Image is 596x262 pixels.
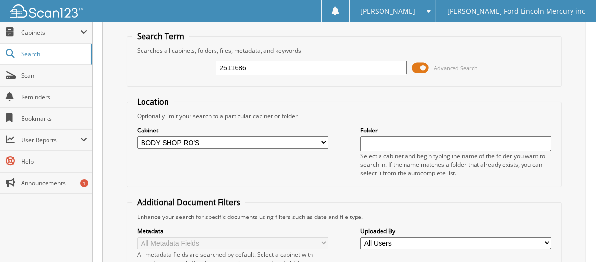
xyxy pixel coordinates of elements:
legend: Search Term [132,31,189,42]
div: Optionally limit your search to a particular cabinet or folder [132,112,556,120]
legend: Additional Document Filters [132,197,245,208]
span: [PERSON_NAME] Ford Lincoln Mercury inc [447,8,585,14]
span: Reminders [21,93,87,101]
span: Advanced Search [434,65,477,72]
span: User Reports [21,136,80,144]
span: Announcements [21,179,87,187]
span: Help [21,157,87,166]
span: Cabinets [21,28,80,37]
img: scan123-logo-white.svg [10,4,83,18]
div: Enhance your search for specific documents using filters such as date and file type. [132,213,556,221]
span: Search [21,50,86,58]
div: Searches all cabinets, folders, files, metadata, and keywords [132,46,556,55]
label: Cabinet [137,126,328,134]
legend: Location [132,96,174,107]
label: Uploaded By [360,227,551,235]
label: Metadata [137,227,328,235]
span: Scan [21,71,87,80]
div: 1 [80,179,88,187]
div: Select a cabinet and begin typing the name of the folder you want to search in. If the name match... [360,152,551,177]
iframe: Chat Widget [547,215,596,262]
label: Folder [360,126,551,134]
span: [PERSON_NAME] [361,8,416,14]
span: Bookmarks [21,114,87,123]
